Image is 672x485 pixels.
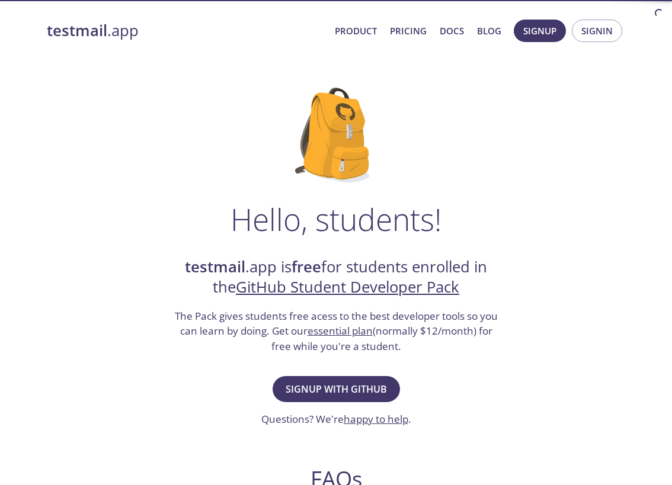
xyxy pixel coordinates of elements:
[308,324,373,338] a: essential plan
[523,23,556,38] span: Signup
[47,20,107,41] strong: testmail
[261,412,411,427] h3: Questions? We're .
[581,23,613,38] span: Signin
[173,309,499,354] h3: The Pack gives students free acess to the best developer tools so you can learn by doing. Get our...
[295,88,377,182] img: github-student-backpack.png
[47,21,325,41] a: testmail.app
[335,23,377,38] a: Product
[390,23,427,38] a: Pricing
[273,376,400,402] button: Signup with GitHub
[185,256,245,277] strong: testmail
[231,201,441,237] h1: Hello, students!
[236,277,459,297] a: GitHub Student Developer Pack
[440,23,464,38] a: Docs
[173,257,499,298] h2: .app is for students enrolled in the
[292,256,321,277] strong: free
[477,23,501,38] a: Blog
[344,412,408,426] a: happy to help
[286,381,387,397] span: Signup with GitHub
[572,20,622,42] button: Signin
[514,20,566,42] button: Signup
